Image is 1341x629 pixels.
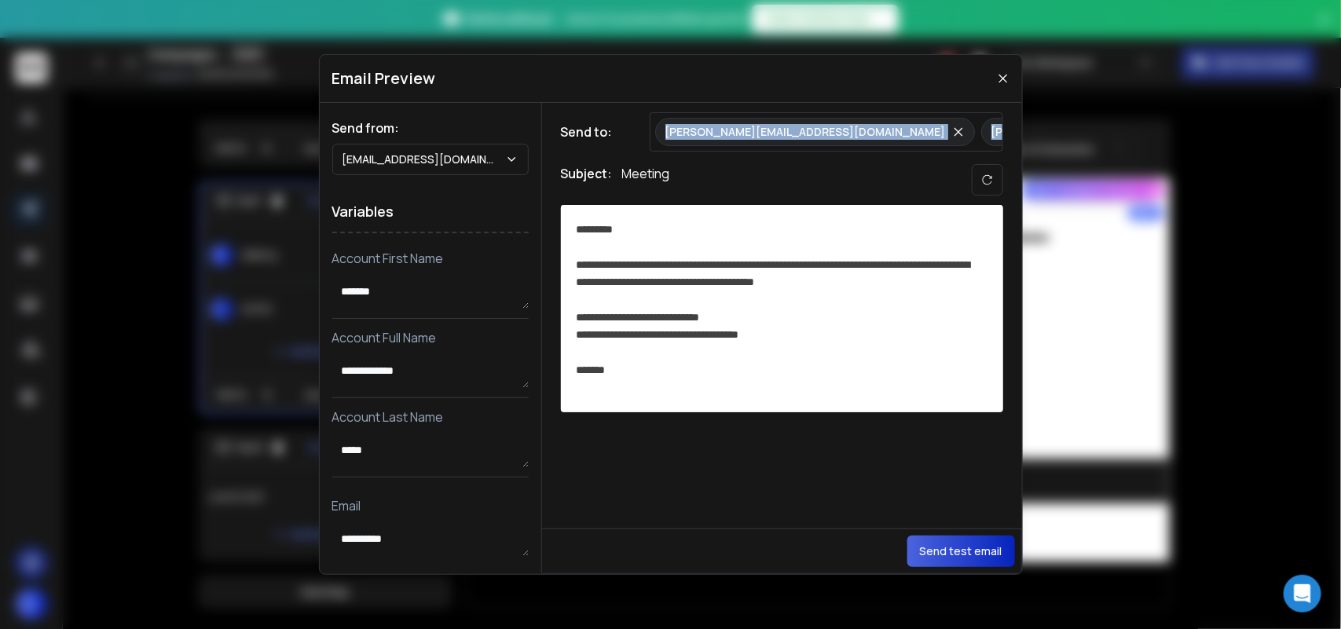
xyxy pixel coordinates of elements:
p: [PERSON_NAME][EMAIL_ADDRESS][DOMAIN_NAME] [665,124,946,140]
p: Email [332,496,529,515]
h1: Email Preview [332,68,436,90]
p: Account First Name [332,249,529,268]
p: [PERSON_NAME][EMAIL_ADDRESS][DOMAIN_NAME] [991,124,1272,140]
h1: Send from: [332,119,529,137]
p: [EMAIL_ADDRESS][DOMAIN_NAME] [343,152,505,167]
div: Open Intercom Messenger [1284,575,1321,613]
p: Account Last Name [332,408,529,426]
p: Account Full Name [332,328,529,347]
h1: Variables [332,191,529,233]
h1: Subject: [561,164,613,196]
button: Send test email [907,536,1015,567]
p: Meeting [622,164,670,196]
h1: Send to: [561,123,624,141]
